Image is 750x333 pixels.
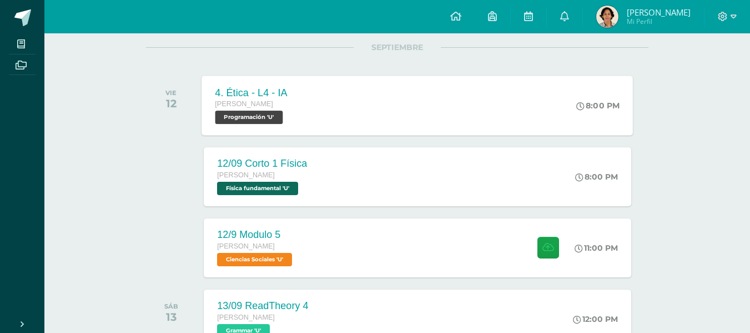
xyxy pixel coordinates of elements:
[627,7,691,18] span: [PERSON_NAME]
[354,42,441,52] span: SEPTIEMBRE
[217,300,308,312] div: 13/09 ReadTheory 4
[217,314,275,321] span: [PERSON_NAME]
[573,314,618,324] div: 12:00 PM
[165,97,177,110] div: 12
[217,229,295,241] div: 12/9 Modulo 5
[596,6,618,28] img: 84c4a7923b0c036d246bba4ed201b3fa.png
[577,101,620,111] div: 8:00 PM
[217,253,292,266] span: Ciencias Sociales 'U'
[164,310,178,324] div: 13
[217,171,275,179] span: [PERSON_NAME]
[165,89,177,97] div: VIE
[217,158,307,170] div: 12/09 Corto 1 Física
[215,87,288,98] div: 4. Ética - L4 - IA
[217,182,298,195] span: Física fundamental 'U'
[215,100,274,108] span: [PERSON_NAME]
[215,111,283,124] span: Programación 'U'
[575,172,618,182] div: 8:00 PM
[575,243,618,253] div: 11:00 PM
[217,242,275,250] span: [PERSON_NAME]
[627,17,691,26] span: Mi Perfil
[164,302,178,310] div: SÁB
